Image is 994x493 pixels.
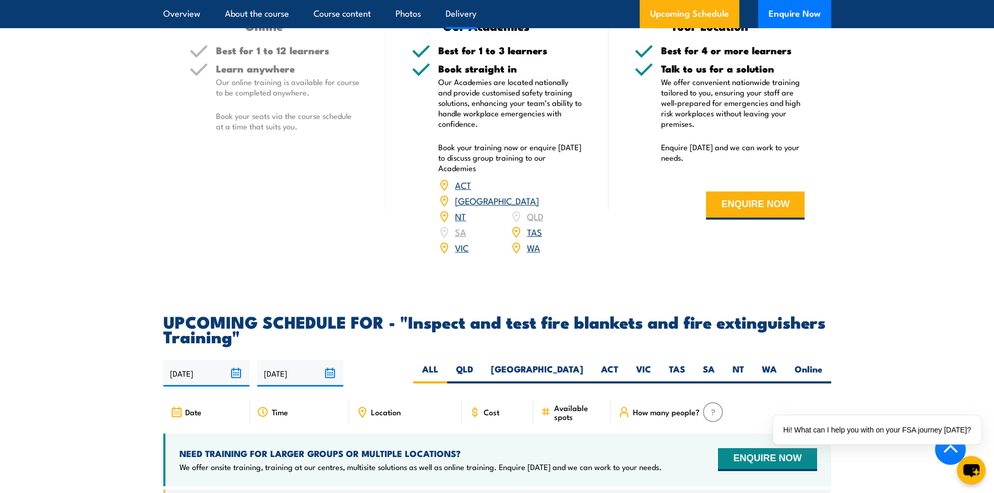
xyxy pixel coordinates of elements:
h5: Best for 1 to 3 learners [438,45,582,55]
a: NT [455,210,466,222]
h3: Our Academies [412,20,561,32]
span: Time [272,407,288,416]
div: Hi! What can I help you with on your FSA journey [DATE]? [773,415,981,444]
p: Our Academies are located nationally and provide customised safety training solutions, enhancing ... [438,77,582,129]
label: NT [724,363,753,383]
a: TAS [527,225,542,238]
h5: Learn anywhere [216,64,360,74]
label: [GEOGRAPHIC_DATA] [482,363,592,383]
label: ACT [592,363,627,383]
label: ALL [413,363,447,383]
p: We offer onsite training, training at our centres, multisite solutions as well as online training... [179,462,662,472]
label: WA [753,363,786,383]
span: How many people? [633,407,700,416]
span: Cost [484,407,499,416]
h5: Talk to us for a solution [661,64,805,74]
label: SA [694,363,724,383]
h2: UPCOMING SCHEDULE FOR - "Inspect and test fire blankets and fire extinguishers Training" [163,314,831,343]
label: TAS [660,363,694,383]
h5: Book straight in [438,64,582,74]
a: [GEOGRAPHIC_DATA] [455,194,539,207]
span: Location [371,407,401,416]
a: VIC [455,241,469,254]
span: Date [185,407,201,416]
a: ACT [455,178,471,191]
button: ENQUIRE NOW [718,448,817,471]
button: chat-button [957,456,986,485]
h3: Online [189,20,339,32]
label: VIC [627,363,660,383]
p: Our online training is available for course to be completed anywhere. [216,77,360,98]
h5: Best for 4 or more learners [661,45,805,55]
label: Online [786,363,831,383]
p: We offer convenient nationwide training tailored to you, ensuring your staff are well-prepared fo... [661,77,805,129]
h3: Your Location [634,20,784,32]
input: To date [257,360,343,387]
label: QLD [447,363,482,383]
input: From date [163,360,249,387]
h5: Best for 1 to 12 learners [216,45,360,55]
h4: NEED TRAINING FOR LARGER GROUPS OR MULTIPLE LOCATIONS? [179,448,662,459]
span: Available spots [554,403,604,421]
a: WA [527,241,540,254]
p: Book your training now or enquire [DATE] to discuss group training to our Academies [438,142,582,173]
p: Enquire [DATE] and we can work to your needs. [661,142,805,163]
button: ENQUIRE NOW [706,191,805,220]
p: Book your seats via the course schedule at a time that suits you. [216,111,360,131]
